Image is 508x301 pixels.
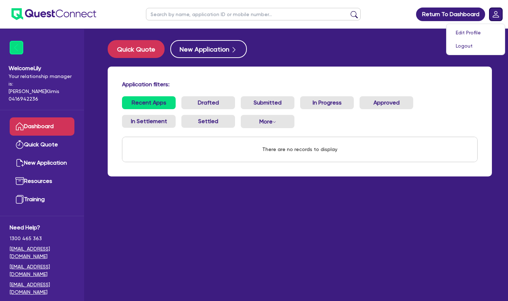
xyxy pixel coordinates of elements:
a: [EMAIL_ADDRESS][DOMAIN_NAME] [10,263,74,278]
img: new-application [15,159,24,167]
span: Welcome Lily [9,64,75,73]
input: Search by name, application ID or mobile number... [146,8,361,20]
button: Quick Quote [108,40,165,58]
a: Approved [360,96,413,109]
a: Dashboard [10,117,74,136]
a: Dropdown toggle [487,5,505,24]
a: Settled [181,115,235,128]
img: quest-connect-logo-blue [11,8,96,20]
a: [EMAIL_ADDRESS][DOMAIN_NAME] [10,281,74,296]
button: New Application [170,40,247,58]
span: 1300 465 363 [10,235,74,242]
div: There are no records to display [254,137,346,162]
a: New Application [10,154,74,172]
a: Submitted [241,96,294,109]
span: Your relationship manager is: [PERSON_NAME] Klimis 0416942236 [9,73,75,103]
a: Drafted [181,96,235,109]
img: quick-quote [15,140,24,149]
img: training [15,195,24,204]
a: Return To Dashboard [416,8,485,21]
a: Quick Quote [10,136,74,154]
a: Recent Apps [122,96,176,109]
a: Edit Profile [449,26,502,39]
img: resources [15,177,24,185]
a: In Progress [300,96,354,109]
span: Need Help? [10,223,74,232]
a: Quick Quote [108,40,170,58]
a: [EMAIL_ADDRESS][DOMAIN_NAME] [10,245,74,260]
a: Logout [449,39,502,53]
a: Resources [10,172,74,190]
a: Training [10,190,74,209]
button: Dropdown toggle [241,115,294,128]
h4: Application filters: [122,81,478,88]
img: icon-menu-close [10,41,23,54]
a: In Settlement [122,115,176,128]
